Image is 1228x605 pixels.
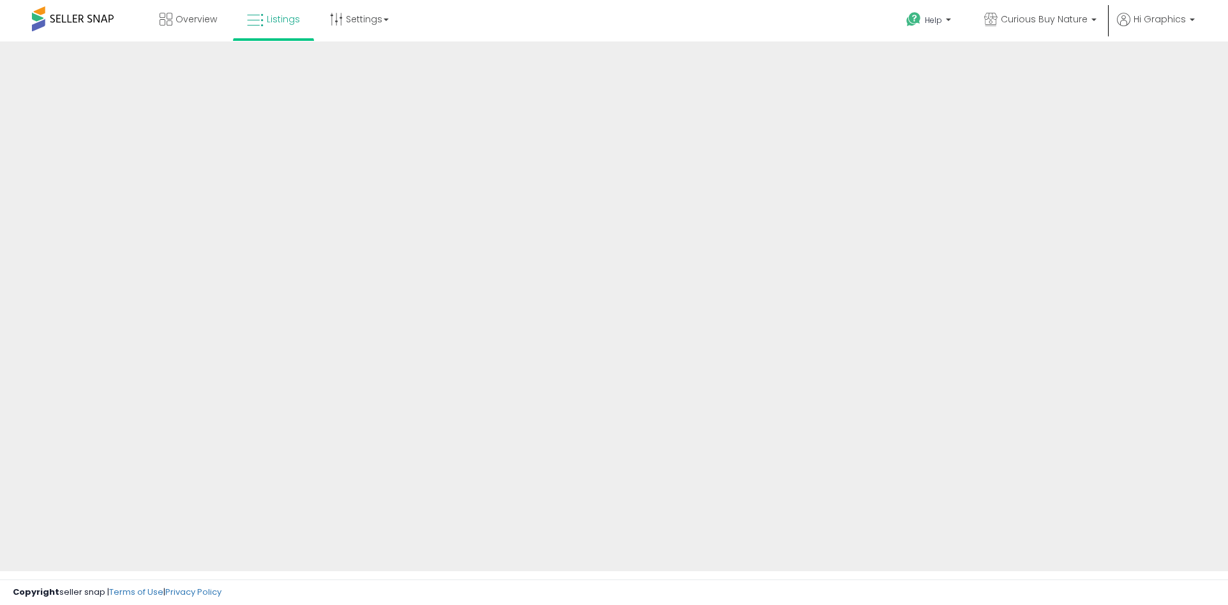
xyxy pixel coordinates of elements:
[267,13,300,26] span: Listings
[1117,13,1195,41] a: Hi Graphics
[925,15,942,26] span: Help
[176,13,217,26] span: Overview
[1134,13,1186,26] span: Hi Graphics
[896,2,964,41] a: Help
[906,11,922,27] i: Get Help
[1001,13,1088,26] span: Curious Buy Nature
